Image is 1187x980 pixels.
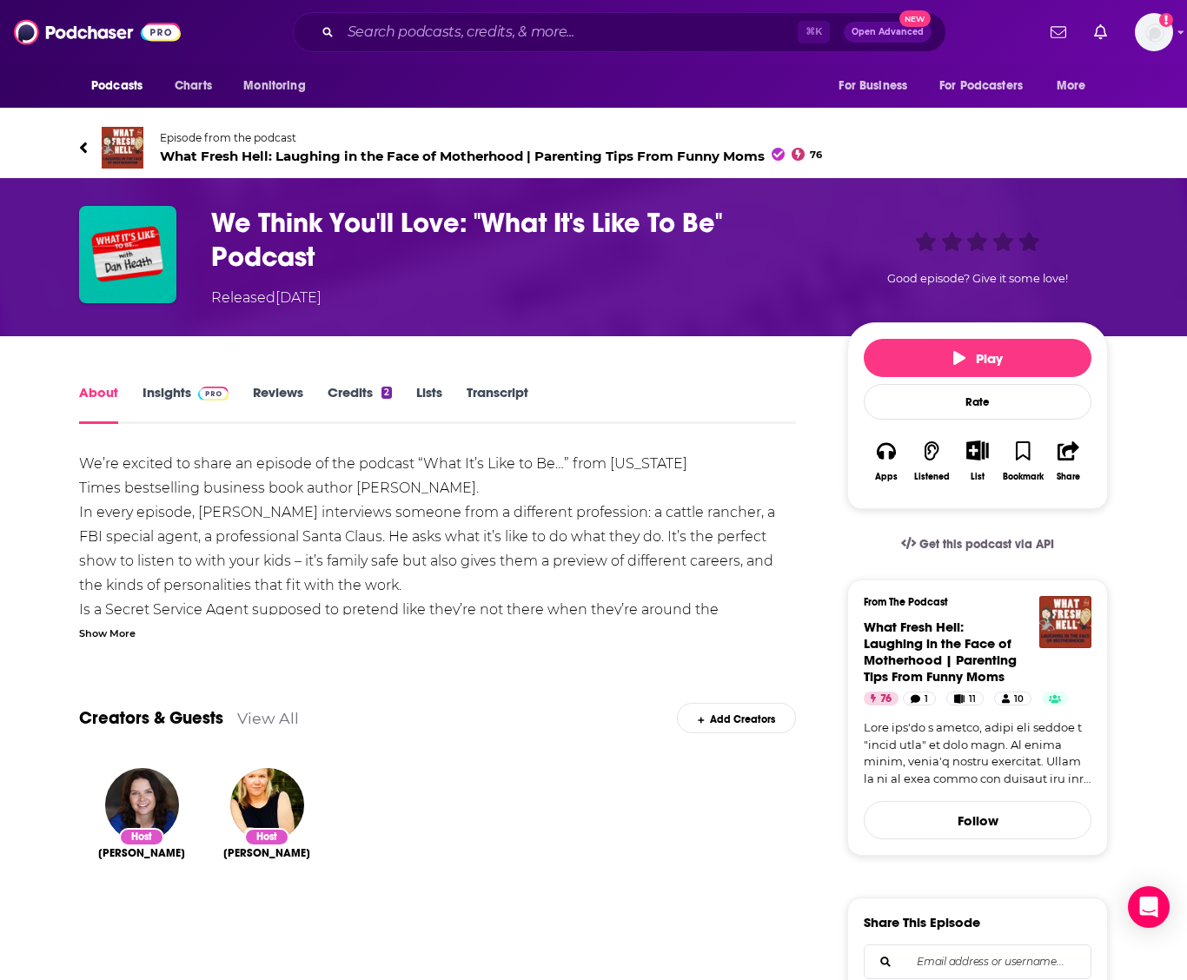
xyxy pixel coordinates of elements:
[1057,472,1080,482] div: Share
[1135,13,1173,51] button: Show profile menu
[826,70,929,103] button: open menu
[928,70,1048,103] button: open menu
[939,74,1023,98] span: For Podcasters
[1087,17,1114,47] a: Show notifications dropdown
[79,206,176,303] img: We Think You'll Love: "What It's Like To Be" Podcast
[14,16,181,49] img: Podchaser - Follow, Share and Rate Podcasts
[864,719,1091,787] a: Lore ips'do s ametco, adipi eli seddoe t "incid utla" et dolo magn. Al enima minim, venia'q nostr...
[1135,13,1173,51] span: Logged in as Isla
[955,429,1000,493] div: Show More ButtonList
[293,12,946,52] div: Search podcasts, credits, & more...
[1014,691,1024,708] span: 10
[328,384,392,424] a: Credits2
[864,429,909,493] button: Apps
[909,429,954,493] button: Listened
[864,801,1091,839] button: Follow
[839,74,907,98] span: For Business
[852,28,924,36] span: Open Advanced
[244,828,289,846] div: Host
[887,272,1068,285] span: Good episode? Give it some love!
[79,707,223,729] a: Creators & Guests
[844,22,932,43] button: Open AdvancedNew
[163,70,222,103] a: Charts
[102,127,143,169] img: What Fresh Hell: Laughing in the Face of Motherhood | Parenting Tips From Funny Moms
[253,384,303,424] a: Reviews
[903,692,936,705] a: 1
[79,70,165,103] button: open menu
[919,537,1054,552] span: Get this podcast via API
[119,828,164,846] div: Host
[969,691,976,708] span: 11
[1039,596,1091,648] img: What Fresh Hell: Laughing in the Face of Motherhood | Parenting Tips From Funny Moms
[1003,472,1044,482] div: Bookmark
[160,131,822,144] span: Episode from the podcast
[1000,429,1045,493] button: Bookmark
[810,151,822,159] span: 76
[79,127,1108,169] a: What Fresh Hell: Laughing in the Face of Motherhood | Parenting Tips From Funny MomsEpisode from ...
[381,387,392,399] div: 2
[953,350,1003,367] span: Play
[175,74,212,98] span: Charts
[677,703,796,733] div: Add Creators
[223,846,310,860] a: Margaret Ables
[1044,17,1073,47] a: Show notifications dropdown
[341,18,798,46] input: Search podcasts, credits, & more...
[1128,886,1170,928] div: Open Intercom Messenger
[959,440,995,460] button: Show More Button
[143,384,229,424] a: InsightsPodchaser Pro
[237,709,299,727] a: View All
[211,288,322,308] div: Released [DATE]
[864,596,1078,608] h3: From The Podcast
[211,206,819,274] h1: We Think You'll Love: "What It's Like To Be" Podcast
[864,384,1091,420] div: Rate
[91,74,143,98] span: Podcasts
[243,74,305,98] span: Monitoring
[899,10,931,27] span: New
[198,387,229,401] img: Podchaser Pro
[1044,70,1108,103] button: open menu
[79,452,796,792] div: We’re excited to share an episode of the podcast “What It’s Like to Be…” from [US_STATE] Times be...
[864,339,1091,377] button: Play
[971,471,985,482] div: List
[946,692,984,705] a: 11
[98,846,185,860] span: [PERSON_NAME]
[1046,429,1091,493] button: Share
[223,846,310,860] span: [PERSON_NAME]
[467,384,528,424] a: Transcript
[879,945,1077,978] input: Email address or username...
[864,944,1091,979] div: Search followers
[231,70,328,103] button: open menu
[79,384,118,424] a: About
[98,846,185,860] a: Amy Wilson
[994,692,1031,705] a: 10
[230,768,304,842] img: Margaret Ables
[887,523,1068,566] a: Get this podcast via API
[864,692,899,705] a: 76
[105,768,179,842] img: Amy Wilson
[1135,13,1173,51] img: User Profile
[160,148,822,164] span: What Fresh Hell: Laughing in the Face of Motherhood | Parenting Tips From Funny Moms
[798,21,830,43] span: ⌘ K
[864,914,980,930] h3: Share This Episode
[1159,13,1173,27] svg: Add a profile image
[925,691,928,708] span: 1
[1057,74,1086,98] span: More
[914,472,950,482] div: Listened
[864,619,1017,685] a: What Fresh Hell: Laughing in the Face of Motherhood | Parenting Tips From Funny Moms
[880,691,892,708] span: 76
[875,472,898,482] div: Apps
[416,384,442,424] a: Lists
